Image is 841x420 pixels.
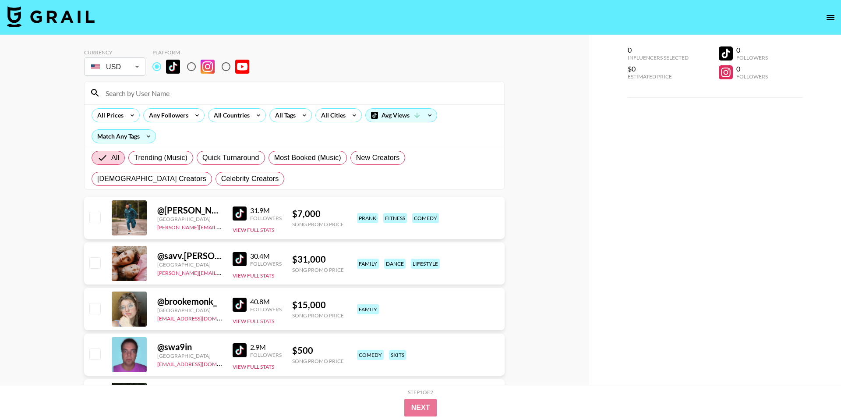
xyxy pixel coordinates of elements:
[208,109,251,122] div: All Countries
[292,312,344,319] div: Song Promo Price
[366,109,437,122] div: Avg Views
[235,60,249,74] img: YouTube
[389,350,406,360] div: skits
[357,259,379,269] div: family
[292,221,344,228] div: Song Promo Price
[736,64,768,73] div: 0
[144,109,190,122] div: Any Followers
[97,174,206,184] span: [DEMOGRAPHIC_DATA] Creators
[250,297,282,306] div: 40.8M
[202,153,259,163] span: Quick Turnaround
[292,358,344,364] div: Song Promo Price
[411,259,440,269] div: lifestyle
[628,73,689,80] div: Estimated Price
[152,49,256,56] div: Platform
[628,64,689,73] div: $0
[233,252,247,266] img: TikTok
[221,174,279,184] span: Celebrity Creators
[316,109,347,122] div: All Cities
[736,54,768,61] div: Followers
[736,73,768,80] div: Followers
[201,60,215,74] img: Instagram
[404,399,437,416] button: Next
[250,215,282,221] div: Followers
[250,206,282,215] div: 31.9M
[84,49,145,56] div: Currency
[250,306,282,313] div: Followers
[157,313,245,322] a: [EMAIL_ADDRESS][DOMAIN_NAME]
[111,153,119,163] span: All
[250,252,282,260] div: 30.4M
[157,359,245,367] a: [EMAIL_ADDRESS][DOMAIN_NAME]
[100,86,499,100] input: Search by User Name
[628,46,689,54] div: 0
[233,298,247,312] img: TikTok
[628,54,689,61] div: Influencers Selected
[157,296,222,307] div: @ brookemonk_
[356,153,400,163] span: New Creators
[86,59,144,75] div: USD
[233,206,247,221] img: TikTok
[384,259,406,269] div: dance
[233,318,274,324] button: View Full Stats
[250,343,282,352] div: 2.9M
[274,153,341,163] span: Most Booked (Music)
[383,213,407,223] div: fitness
[822,9,839,26] button: open drawer
[357,350,384,360] div: comedy
[233,272,274,279] button: View Full Stats
[157,205,222,216] div: @ [PERSON_NAME].[PERSON_NAME]
[270,109,297,122] div: All Tags
[736,46,768,54] div: 0
[157,250,222,261] div: @ savv.[PERSON_NAME]
[357,304,379,314] div: family
[357,213,378,223] div: prank
[157,342,222,352] div: @ swa9in
[7,6,95,27] img: Grail Talent
[157,352,222,359] div: [GEOGRAPHIC_DATA]
[166,60,180,74] img: TikTok
[292,345,344,356] div: $ 500
[92,109,125,122] div: All Prices
[250,352,282,358] div: Followers
[292,299,344,310] div: $ 15,000
[157,261,222,268] div: [GEOGRAPHIC_DATA]
[233,343,247,357] img: TikTok
[233,363,274,370] button: View Full Stats
[412,213,439,223] div: comedy
[408,389,433,395] div: Step 1 of 2
[92,130,155,143] div: Match Any Tags
[157,307,222,313] div: [GEOGRAPHIC_DATA]
[157,222,287,231] a: [PERSON_NAME][EMAIL_ADDRESS][DOMAIN_NAME]
[292,254,344,265] div: $ 31,000
[157,268,287,276] a: [PERSON_NAME][EMAIL_ADDRESS][DOMAIN_NAME]
[233,227,274,233] button: View Full Stats
[292,208,344,219] div: $ 7,000
[157,216,222,222] div: [GEOGRAPHIC_DATA]
[292,267,344,273] div: Song Promo Price
[250,260,282,267] div: Followers
[134,153,187,163] span: Trending (Music)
